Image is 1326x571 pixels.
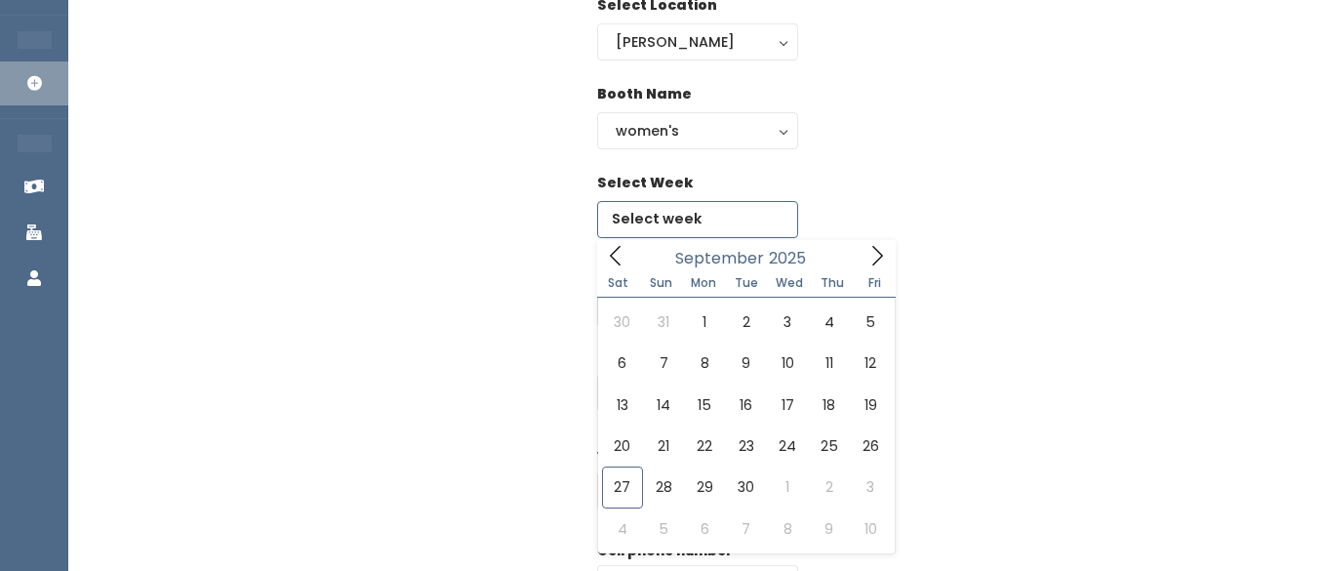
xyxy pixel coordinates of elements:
span: Sun [639,277,682,289]
span: October 1, 2025 [767,467,808,508]
span: September 1, 2025 [684,302,725,343]
span: September 23, 2025 [726,426,767,467]
button: women's [597,112,798,149]
span: Fri [853,277,896,289]
span: October 9, 2025 [808,509,849,550]
span: Sat [597,277,640,289]
span: September 5, 2025 [850,302,891,343]
span: October 3, 2025 [850,467,891,508]
span: Thu [811,277,854,289]
span: October 8, 2025 [767,509,808,550]
span: Mon [682,277,725,289]
span: August 31, 2025 [643,302,684,343]
div: women's [616,120,780,142]
span: August 30, 2025 [602,302,643,343]
span: October 4, 2025 [602,509,643,550]
span: Tue [725,277,768,289]
span: Wed [768,277,811,289]
span: September 11, 2025 [808,343,849,384]
label: Select Week [597,173,693,193]
span: September 12, 2025 [850,343,891,384]
span: September 10, 2025 [767,343,808,384]
span: September 27, 2025 [602,467,643,508]
button: [PERSON_NAME] [597,23,798,61]
span: September 26, 2025 [850,426,891,467]
span: September 20, 2025 [602,426,643,467]
span: September 16, 2025 [726,385,767,426]
span: September 14, 2025 [643,385,684,426]
span: September 22, 2025 [684,426,725,467]
span: September 13, 2025 [602,385,643,426]
span: October 6, 2025 [684,509,725,550]
span: September 18, 2025 [808,385,849,426]
span: September 6, 2025 [602,343,643,384]
span: September [675,251,764,266]
span: September 15, 2025 [684,385,725,426]
span: September 8, 2025 [684,343,725,384]
span: September 3, 2025 [767,302,808,343]
span: September 21, 2025 [643,426,684,467]
label: Booth Name [597,84,692,104]
span: September 19, 2025 [850,385,891,426]
span: October 5, 2025 [643,509,684,550]
div: [PERSON_NAME] [616,31,780,53]
span: September 7, 2025 [643,343,684,384]
span: September 24, 2025 [767,426,808,467]
span: September 4, 2025 [808,302,849,343]
span: September 25, 2025 [808,426,849,467]
span: September 29, 2025 [684,467,725,508]
input: Year [764,246,823,270]
span: September 30, 2025 [726,467,767,508]
span: September 9, 2025 [726,343,767,384]
span: October 7, 2025 [726,509,767,550]
span: October 10, 2025 [850,509,891,550]
span: September 28, 2025 [643,467,684,508]
input: Select week [597,201,798,238]
span: September 2, 2025 [726,302,767,343]
span: October 2, 2025 [808,467,849,508]
span: September 17, 2025 [767,385,808,426]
